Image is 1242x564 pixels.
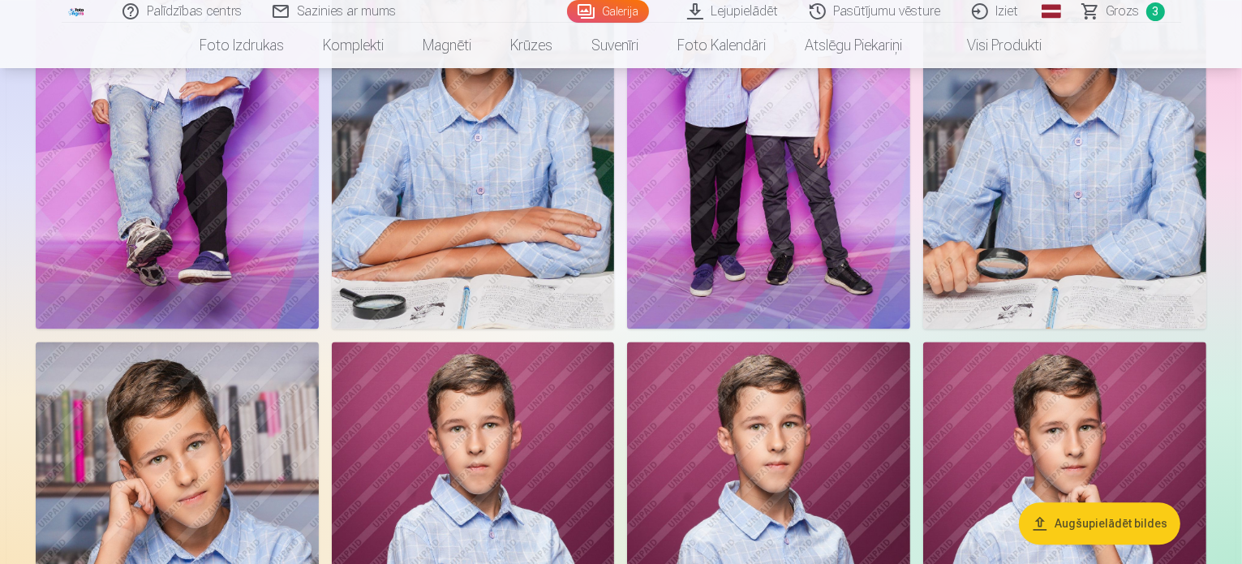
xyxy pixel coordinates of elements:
button: Augšupielādēt bildes [1019,502,1180,545]
a: Foto kalendāri [659,23,786,68]
span: 3 [1146,2,1165,21]
a: Suvenīri [573,23,659,68]
a: Atslēgu piekariņi [786,23,922,68]
a: Visi produkti [922,23,1062,68]
img: /fa1 [68,6,86,16]
a: Komplekti [304,23,404,68]
span: Grozs [1107,2,1140,21]
a: Foto izdrukas [181,23,304,68]
a: Magnēti [404,23,492,68]
a: Krūzes [492,23,573,68]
